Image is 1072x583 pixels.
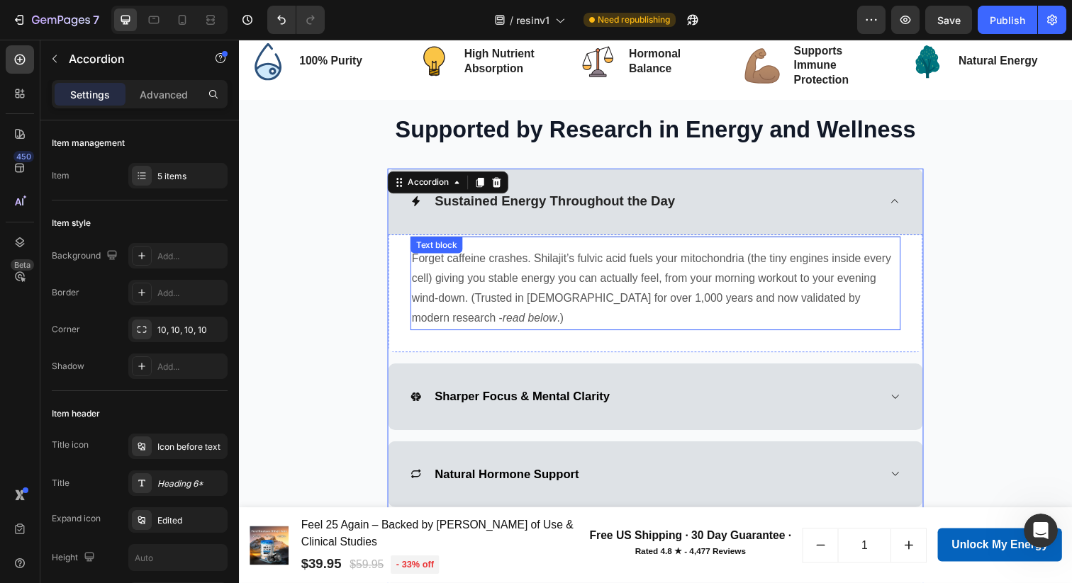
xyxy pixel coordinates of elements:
img: gempages_580756361495708243-bae6a856-5111-4127-9ccb-d120e83cc95a.svg [684,4,722,42]
input: Auto [129,545,227,570]
div: Hi there,It isKaylejoining the conversation with [PERSON_NAME] for your support.Hope you are doin... [11,136,233,222]
div: thanks [216,294,272,325]
div: Kayle says… [11,103,272,136]
div: Pure says… [11,29,272,62]
div: Accordion [169,140,217,152]
img: Profile image for Kayle [69,106,83,120]
p: Advanced [140,87,188,102]
div: My pleasure! [23,344,87,358]
div: Rich Text Editor. Editing area: main [198,353,381,376]
div: Add... [157,250,224,263]
div: Item [52,169,69,182]
button: Save [925,6,972,34]
strong: Natural Hormone Support [200,437,347,451]
div: Hi , just checking in to see if the solution we shared earlier worked for you. [11,401,233,536]
div: hello [237,38,261,52]
button: Publish [978,6,1037,34]
div: My pleasure! [11,336,99,367]
b: Kayle [87,108,113,118]
div: Item management [52,137,125,149]
p: supports immune protection [566,5,659,49]
div: Add... [157,287,224,300]
iframe: Intercom live chat [1024,514,1058,548]
textarea: Message… [12,434,272,458]
p: 7 [93,11,99,28]
div: Take your time and let me know if there is any other issue, I'm here to assist you! [11,224,233,283]
img: gempages_580756361495708243-b14c6535-95e0-4a38-98c7-eb700a4e29d1.svg [11,4,49,42]
button: Unlock My Energy&nbsp; [713,499,840,533]
span: Save [937,14,961,26]
div: Icon before text [157,441,224,453]
i: read below [269,278,325,290]
div: Kayle says… [11,136,272,224]
div: Rich Text Editor. Editing area: main [198,433,350,455]
p: Supported by Research in Energy and Wellness [12,77,839,108]
button: go back [9,6,36,33]
img: gempages_580756361495708243-0ff29110-91ec-4951-a535-e27d2c8ac94e.svg [179,4,217,42]
span: Need republishing [598,13,670,26]
div: Undo/Redo [267,6,325,34]
div: Shadow [52,360,84,373]
div: This message was deleted [11,368,165,400]
div: Heading 6* [157,477,224,490]
div: 5 items [157,170,224,183]
b: Kayle [40,159,71,171]
div: Corner [52,323,80,336]
div: i will check [195,61,272,92]
h2: Rich Text Editor. Editing area: main [357,498,566,531]
div: Title [52,477,69,489]
div: hello [225,29,272,60]
div: Text block [178,203,225,216]
div: Kayle says… [11,224,272,294]
div: Kayle says… [11,401,272,567]
button: Upload attachment [67,464,79,475]
img: Profile image for Kayle [40,8,63,30]
div: Pure says… [11,294,272,336]
span: Rated 4.8 ★ - 4,477 Reviews [404,517,518,527]
div: Add... [157,361,224,373]
div: Pure says… [11,61,272,103]
div: $59.95 [111,526,149,546]
h2: Rich Text Editor. Editing area: main [11,76,840,109]
div: 450 [13,151,34,162]
p: Active [69,18,97,32]
div: i will check [206,69,261,84]
div: thanks [228,302,261,317]
button: increment [666,499,701,533]
img: gempages_580756361495708243-2434989c-10f7-44a8-8c48-d4b0ea720b7b.svg [347,4,386,42]
div: Hi , just checking in to see if the solution we shared earlier worked for you. [23,409,221,451]
div: Rich Text Editor. Editing area: main [198,154,447,176]
p: Settings [70,87,110,102]
div: Hi there, [23,145,221,159]
div: Item style [52,217,91,230]
button: Home [222,6,249,33]
div: Height [52,548,98,567]
p: hormonal balance [398,8,491,38]
button: Emoji picker [22,464,33,475]
p: 100% purity [62,15,126,30]
div: Title icon [52,438,89,451]
div: joined the conversation [87,106,215,119]
div: Edited [157,514,224,527]
strong: Sharper Focus & Mental Clarity [200,358,379,371]
input: quantity [611,499,666,533]
div: Expand icon [52,512,101,525]
div: Unlock My Energy [727,507,826,524]
button: decrement [576,499,611,533]
div: Hope you are doing well and thank you for your patience. [23,186,221,214]
div: Background [52,247,121,266]
img: gempages_580756361495708243-762b21df-d2bf-43f6-ae81-331cbce0c615.svg [515,8,554,46]
span: resinv1 [516,13,549,28]
p: Forget caffeine crashes. Shilajit’s fulvic acid fuels your mitochondria (the tiny engines inside ... [177,214,674,295]
div: 10, 10, 10, 10 [157,324,224,336]
p: Free US Shipping · 30 Day Guarantee · [358,499,564,530]
p: natural energy [735,15,816,30]
button: Send a message… [243,458,266,481]
i: This message was deleted [23,378,154,389]
div: Border [52,286,79,299]
div: Take your time and let me know if there is any other issue, I'm here to assist you! [23,232,221,274]
iframe: Design area [239,40,1072,583]
div: Publish [990,13,1025,28]
button: Start recording [90,464,101,475]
